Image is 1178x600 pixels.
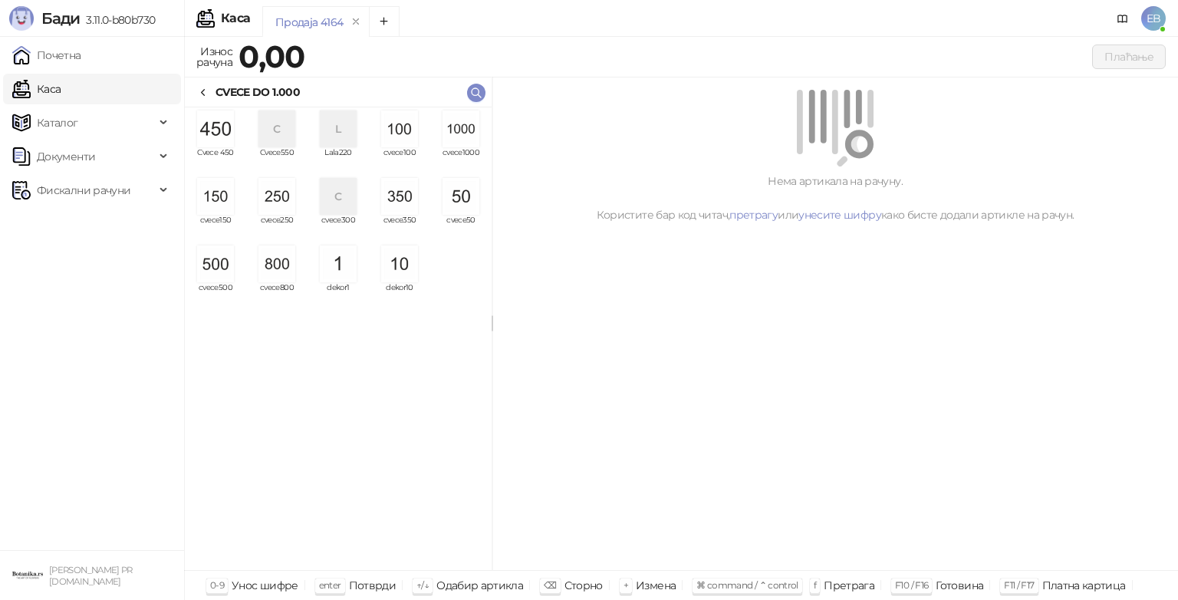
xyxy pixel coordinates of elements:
[381,246,418,282] img: Slika
[416,579,429,591] span: ↑/↓
[210,579,224,591] span: 0-9
[824,575,874,595] div: Претрага
[798,208,881,222] a: унесите шифру
[191,216,240,239] span: cvece150
[49,565,133,587] small: [PERSON_NAME] PR [DOMAIN_NAME]
[369,6,400,37] button: Add tab
[320,110,357,147] div: L
[41,9,80,28] span: Бади
[1141,6,1166,31] span: EB
[37,107,78,138] span: Каталог
[197,110,234,147] img: Slika
[252,284,301,307] span: cvece800
[729,208,778,222] a: претрагу
[37,141,95,172] span: Документи
[37,175,130,206] span: Фискални рачуни
[436,149,485,172] span: cvece1000
[320,246,357,282] img: Slika
[814,579,816,591] span: f
[346,15,366,28] button: remove
[258,110,295,147] div: C
[314,149,363,172] span: Lala220
[314,216,363,239] span: cvece300
[258,246,295,282] img: Slika
[232,575,298,595] div: Унос шифре
[185,107,492,570] div: grid
[216,84,300,101] div: CVECE DO 1.000
[544,579,556,591] span: ⌫
[375,216,424,239] span: cvece350
[239,38,304,75] strong: 0,00
[221,12,250,25] div: Каса
[436,575,523,595] div: Одабир артикла
[191,284,240,307] span: cvece500
[12,560,43,591] img: 64x64-companyLogo-0e2e8aaa-0bd2-431b-8613-6e3c65811325.png
[12,40,81,71] a: Почетна
[624,579,628,591] span: +
[381,110,418,147] img: Slika
[252,216,301,239] span: cvece250
[381,178,418,215] img: Slika
[80,13,155,27] span: 3.11.0-b80b730
[1092,45,1166,69] button: Плаћање
[12,74,61,104] a: Каса
[197,178,234,215] img: Slika
[564,575,603,595] div: Сторно
[375,284,424,307] span: dekor10
[320,178,357,215] div: C
[191,149,240,172] span: Cvece 450
[349,575,397,595] div: Потврди
[375,149,424,172] span: cvece100
[436,216,485,239] span: cvece50
[1111,6,1135,31] a: Документација
[443,178,479,215] img: Slika
[636,575,676,595] div: Измена
[511,173,1160,223] div: Нема артикала на рачуну. Користите бар код читач, или како бисте додали артикле на рачун.
[696,579,798,591] span: ⌘ command / ⌃ control
[258,178,295,215] img: Slika
[936,575,983,595] div: Готовина
[9,6,34,31] img: Logo
[193,41,235,72] div: Износ рачуна
[443,110,479,147] img: Slika
[1004,579,1034,591] span: F11 / F17
[319,579,341,591] span: enter
[1042,575,1126,595] div: Платна картица
[314,284,363,307] span: dekor1
[197,246,234,282] img: Slika
[252,149,301,172] span: Cvece550
[895,579,928,591] span: F10 / F16
[275,14,343,31] div: Продаја 4164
